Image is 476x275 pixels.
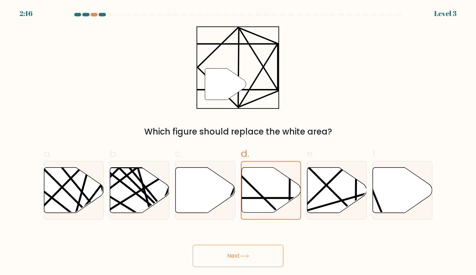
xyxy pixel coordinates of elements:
button: Next [193,245,283,267]
div: Which figure should replace the white area? [48,126,428,138]
div: 2:16 [20,8,32,19]
div: Level 3 [434,8,456,19]
span: c. [175,147,183,160]
span: b. [109,147,118,160]
span: e. [307,147,314,160]
g: " [205,68,246,100]
span: d. [241,147,249,160]
span: f. [372,147,377,160]
span: a. [44,147,52,160]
